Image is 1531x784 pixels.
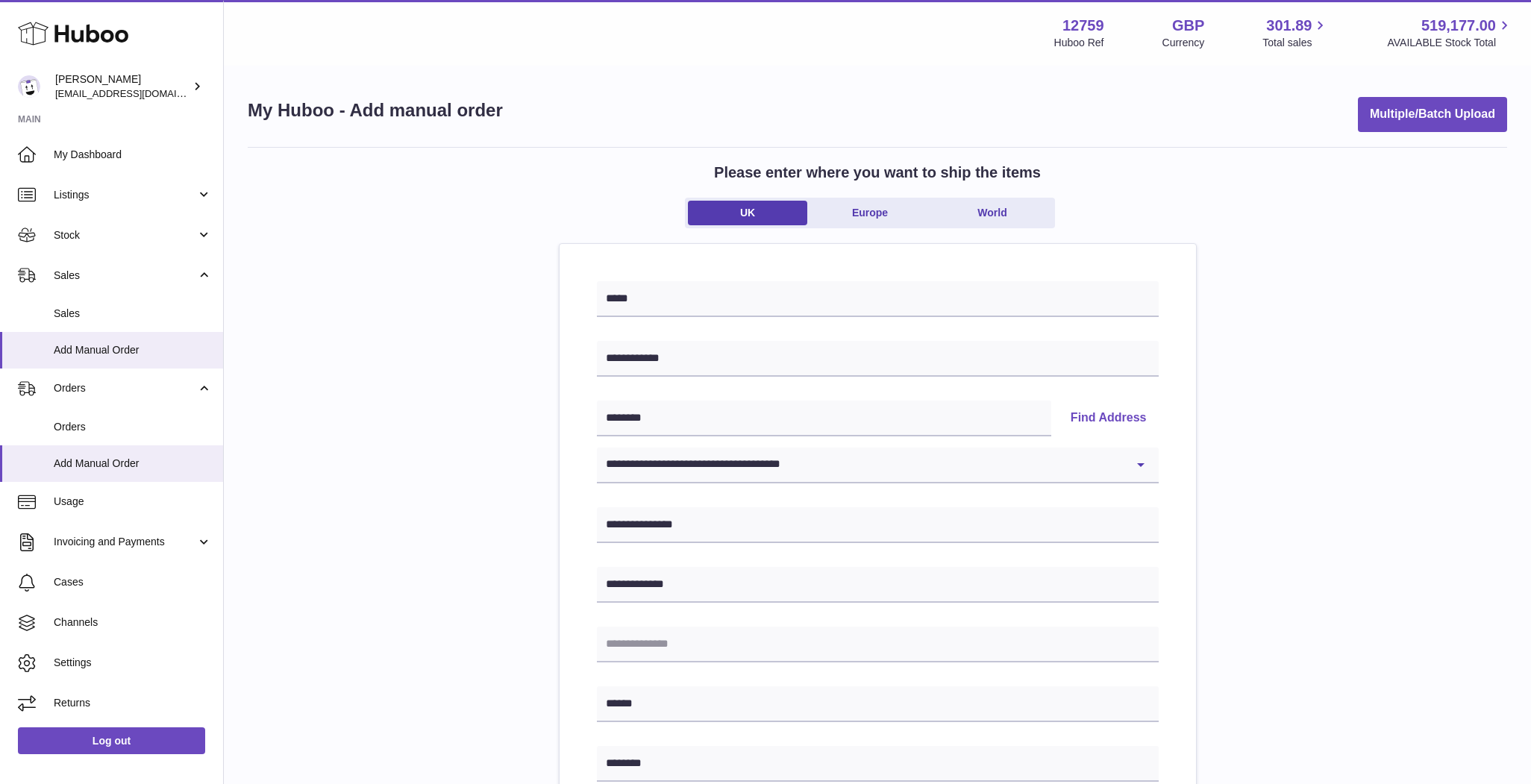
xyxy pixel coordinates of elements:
div: [PERSON_NAME] [55,72,190,101]
h1: My Huboo - Add manual order [248,98,503,122]
h2: Please enter where you want to ship the items [714,163,1041,183]
a: UK [688,201,807,225]
a: Log out [18,727,205,754]
span: My Dashboard [54,148,212,162]
span: Stock [54,228,196,242]
span: 519,177.00 [1421,16,1496,36]
span: Sales [54,269,196,283]
a: 519,177.00 AVAILABLE Stock Total [1387,16,1513,50]
span: Settings [54,656,212,670]
img: sofiapanwar@unndr.com [18,75,40,98]
span: Total sales [1262,36,1329,50]
span: 301.89 [1266,16,1312,36]
div: Huboo Ref [1054,36,1104,50]
span: Sales [54,307,212,321]
span: Usage [54,495,212,509]
span: Returns [54,696,212,710]
span: Cases [54,575,212,589]
div: Currency [1162,36,1205,50]
span: Orders [54,420,212,434]
span: Orders [54,381,196,395]
button: Find Address [1059,401,1159,436]
button: Multiple/Batch Upload [1358,97,1507,132]
strong: GBP [1172,16,1204,36]
span: AVAILABLE Stock Total [1387,36,1513,50]
span: Add Manual Order [54,457,212,471]
a: 301.89 Total sales [1262,16,1329,50]
span: Listings [54,188,196,202]
span: Add Manual Order [54,343,212,357]
strong: 12759 [1062,16,1104,36]
span: Invoicing and Payments [54,535,196,549]
span: [EMAIL_ADDRESS][DOMAIN_NAME] [55,87,219,99]
a: Europe [810,201,930,225]
span: Channels [54,615,212,630]
a: World [933,201,1052,225]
